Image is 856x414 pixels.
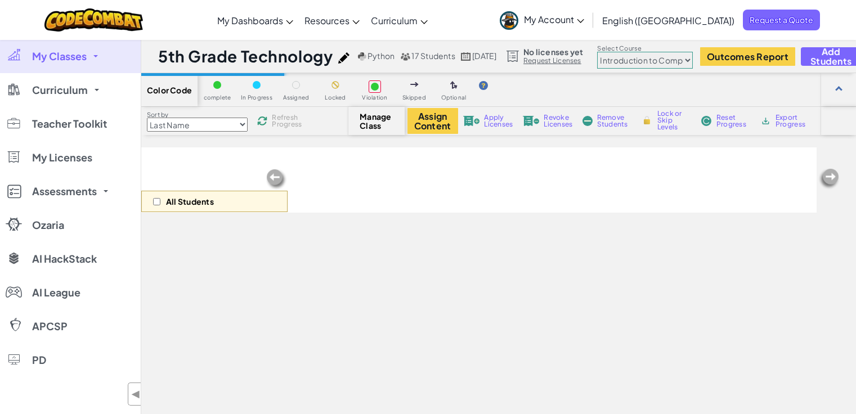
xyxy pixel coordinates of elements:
span: Ozaria [32,220,64,230]
span: Violation [362,94,387,101]
span: Lock or Skip Levels [657,110,691,130]
button: Assign Content [407,108,458,134]
span: Color Code [147,85,192,94]
span: Skipped [402,94,426,101]
a: Request Licenses [523,56,583,65]
span: My Licenses [32,152,92,163]
img: CodeCombat logo [44,8,143,31]
span: English ([GEOGRAPHIC_DATA]) [602,15,734,26]
img: calendar.svg [461,52,471,61]
img: IconReload.svg [257,116,267,126]
a: Resources [299,5,365,35]
img: Arrow_Left_Inactive.png [818,168,840,190]
span: My Account [524,13,584,25]
img: IconSkippedLevel.svg [410,82,419,87]
span: Locked [325,94,346,101]
span: Resources [304,15,349,26]
span: No licenses yet [523,47,583,56]
img: IconRemoveStudents.svg [582,116,593,126]
span: Teacher Toolkit [32,119,107,129]
span: ◀ [131,386,141,402]
span: Assessments [32,186,97,196]
span: Curriculum [371,15,418,26]
button: Outcomes Report [700,47,795,66]
span: Reset Progress [716,114,750,128]
span: Revoke Licenses [544,114,572,128]
p: All Students [166,197,214,206]
img: IconOptionalLevel.svg [450,81,458,90]
h1: 5th Grade Technology [158,46,333,67]
span: Python [368,51,395,61]
img: IconArchive.svg [760,116,771,126]
img: IconReset.svg [701,116,712,126]
img: MultipleUsers.png [400,52,410,61]
span: [DATE] [472,51,496,61]
span: My Dashboards [217,15,283,26]
span: Curriculum [32,85,88,95]
span: AI HackStack [32,254,97,264]
a: English ([GEOGRAPHIC_DATA]) [597,5,740,35]
img: IconHint.svg [479,81,488,90]
a: My Account [494,2,590,38]
span: complete [204,94,231,101]
span: Assigned [283,94,310,101]
img: avatar [500,11,518,30]
span: Add Students [810,47,851,66]
span: Refresh Progress [272,114,307,128]
span: Optional [441,94,467,101]
a: Curriculum [365,5,433,35]
span: Apply Licenses [484,114,513,128]
span: My Classes [32,51,87,61]
img: IconLock.svg [641,115,653,125]
img: Arrow_Left_Inactive.png [265,168,288,191]
a: My Dashboards [212,5,299,35]
img: python.png [358,52,366,61]
span: 17 Students [411,51,455,61]
img: IconLicenseRevoke.svg [523,116,540,126]
label: Sort by [147,110,248,119]
span: Remove Students [597,114,631,128]
label: Select Course [597,44,693,53]
img: IconLicenseApply.svg [463,116,480,126]
span: In Progress [241,94,272,101]
a: Request a Quote [743,10,820,30]
span: Export Progress [776,114,810,128]
img: iconPencil.svg [338,52,349,64]
span: Manage Class [360,112,393,130]
span: AI League [32,287,80,298]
